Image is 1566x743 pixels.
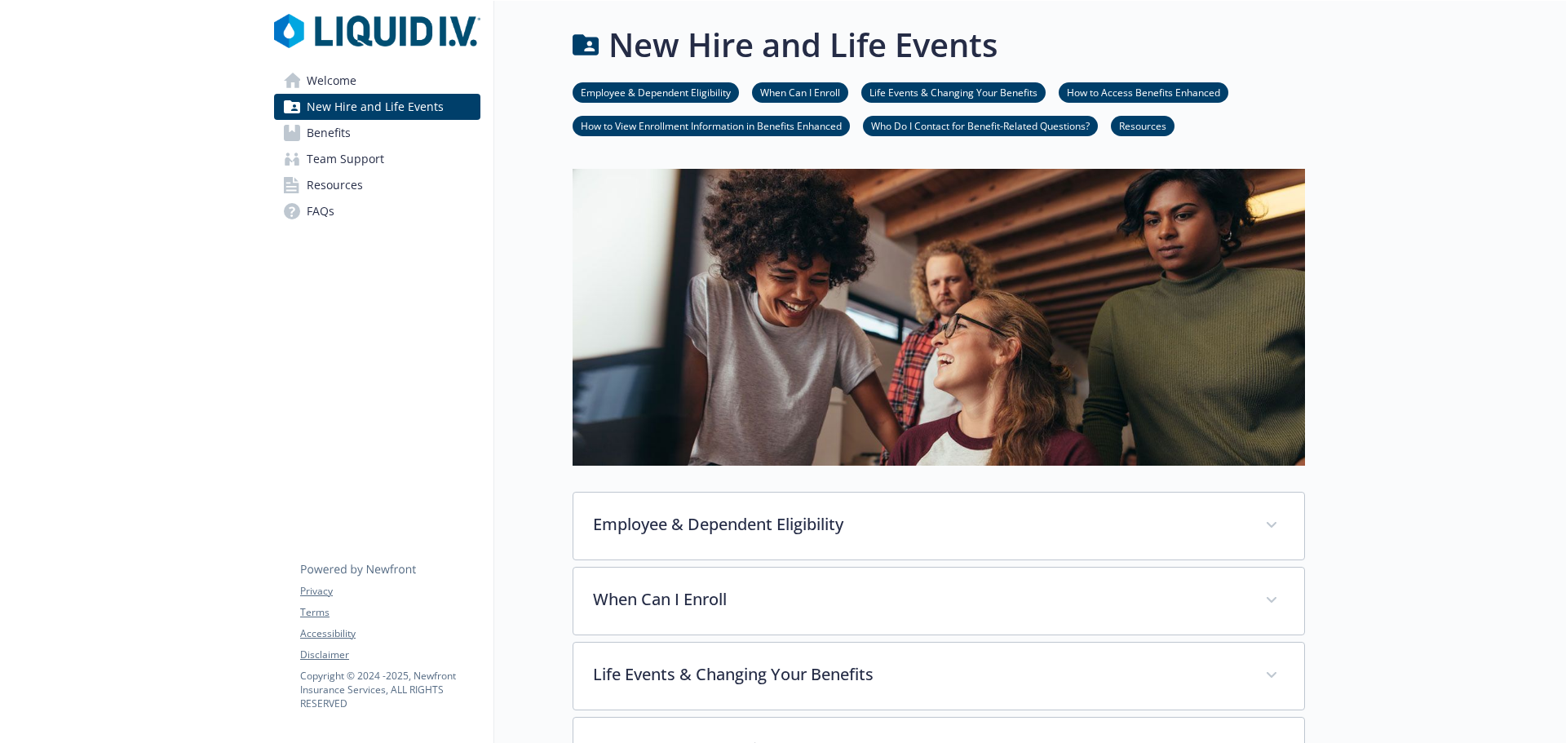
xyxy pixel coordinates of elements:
[573,169,1305,466] img: new hire page banner
[300,605,480,620] a: Terms
[307,172,363,198] span: Resources
[307,94,444,120] span: New Hire and Life Events
[274,172,480,198] a: Resources
[593,662,1245,687] p: Life Events & Changing Your Benefits
[573,117,850,133] a: How to View Enrollment Information in Benefits Enhanced
[573,643,1304,710] div: Life Events & Changing Your Benefits
[307,146,384,172] span: Team Support
[274,146,480,172] a: Team Support
[593,587,1245,612] p: When Can I Enroll
[1059,84,1228,100] a: How to Access Benefits Enhanced
[752,84,848,100] a: When Can I Enroll
[307,120,351,146] span: Benefits
[274,68,480,94] a: Welcome
[573,568,1304,635] div: When Can I Enroll
[573,84,739,100] a: Employee & Dependent Eligibility
[573,493,1304,559] div: Employee & Dependent Eligibility
[274,120,480,146] a: Benefits
[1111,117,1174,133] a: Resources
[307,68,356,94] span: Welcome
[608,20,998,69] h1: New Hire and Life Events
[300,626,480,641] a: Accessibility
[593,512,1245,537] p: Employee & Dependent Eligibility
[300,584,480,599] a: Privacy
[274,94,480,120] a: New Hire and Life Events
[300,669,480,710] p: Copyright © 2024 - 2025 , Newfront Insurance Services, ALL RIGHTS RESERVED
[300,648,480,662] a: Disclaimer
[861,84,1046,100] a: Life Events & Changing Your Benefits
[863,117,1098,133] a: Who Do I Contact for Benefit-Related Questions?
[274,198,480,224] a: FAQs
[307,198,334,224] span: FAQs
